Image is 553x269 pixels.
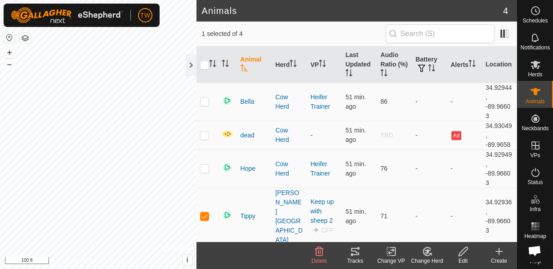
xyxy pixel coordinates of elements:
div: Change Herd [409,257,445,265]
td: 34.92936, -89.96603 [482,188,517,245]
img: returning on [222,210,232,220]
th: Last Updated [342,47,377,83]
app-display-virtual-paddock-transition: - [310,132,312,139]
span: Hope [241,164,255,173]
input: Search (S) [386,24,495,43]
div: Open chat [522,238,547,263]
span: Sep 27, 2025, 10:34 AM [345,93,366,110]
th: Battery [412,47,447,83]
span: Infra [530,207,540,212]
p-sorticon: Activate to sort [345,71,352,78]
span: 71 [380,212,388,220]
p-sorticon: Activate to sort [290,61,297,68]
img: to [312,226,319,234]
div: Cow Herd [276,159,303,178]
span: Sep 27, 2025, 10:34 AM [345,160,366,177]
span: i [186,256,188,264]
span: Schedules [522,18,548,23]
th: VP [307,47,342,83]
div: [PERSON_NAME][GEOGRAPHIC_DATA] [276,188,303,245]
a: Privacy Policy [62,257,96,265]
button: Reset Map [4,32,15,43]
span: Status [527,180,543,185]
span: 1 selected of 4 [202,29,386,39]
span: TBD [380,132,393,139]
span: Heatmap [524,234,546,239]
p-sorticon: Activate to sort [209,61,216,68]
div: Tracks [337,257,373,265]
td: 34.93049, -89.9658 [482,121,517,150]
th: Herd [272,47,307,83]
button: Map Layers [20,33,31,44]
p-sorticon: Activate to sort [241,66,248,73]
div: Cow Herd [276,93,303,111]
button: + [4,47,15,58]
td: 34.92944, -89.96603 [482,83,517,121]
th: Location [482,47,517,83]
div: Cow Herd [276,126,303,145]
div: Create [481,257,517,265]
a: Heifer Trainer [310,160,330,177]
span: dead [241,131,254,140]
th: Audio Ratio (%) [377,47,412,83]
td: - [412,188,447,245]
span: Herds [528,72,542,77]
td: - [447,83,482,121]
span: 86 [380,98,388,105]
td: - [412,121,447,150]
button: – [4,59,15,70]
td: 34.92949, -89.96603 [482,150,517,188]
img: In Progress [222,130,233,138]
a: Help [517,243,553,268]
span: Help [530,259,541,264]
a: Contact Us [107,257,134,265]
button: Ad [451,131,461,140]
span: Animals [526,99,545,104]
span: Delete [312,258,327,264]
span: Bella [241,97,254,106]
th: Alerts [447,47,482,83]
td: - [412,150,447,188]
span: TW [140,11,150,20]
a: Keep up with sheep 2 [310,198,334,224]
div: Change VP [373,257,409,265]
span: VPs [530,153,540,158]
span: Sep 27, 2025, 10:34 AM [345,127,366,143]
th: Animal [237,47,272,83]
img: returning on [222,95,232,106]
span: Tippy [241,212,256,221]
p-sorticon: Activate to sort [428,66,435,73]
td: - [447,188,482,245]
p-sorticon: Activate to sort [380,71,388,78]
span: Notifications [521,45,550,50]
h2: Animals [202,5,503,16]
span: 76 [380,165,388,172]
a: Heifer Trainer [310,93,330,110]
p-sorticon: Activate to sort [468,61,476,68]
td: - [412,83,447,121]
button: i [183,255,192,265]
span: 4 [503,4,508,18]
p-sorticon: Activate to sort [222,61,229,68]
span: OFF [321,227,334,234]
img: Gallagher Logo [11,7,123,23]
td: - [447,150,482,188]
span: Sep 27, 2025, 10:34 AM [345,208,366,225]
div: Edit [445,257,481,265]
p-sorticon: Activate to sort [319,61,326,68]
img: returning on [222,162,232,173]
span: Neckbands [522,126,549,131]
